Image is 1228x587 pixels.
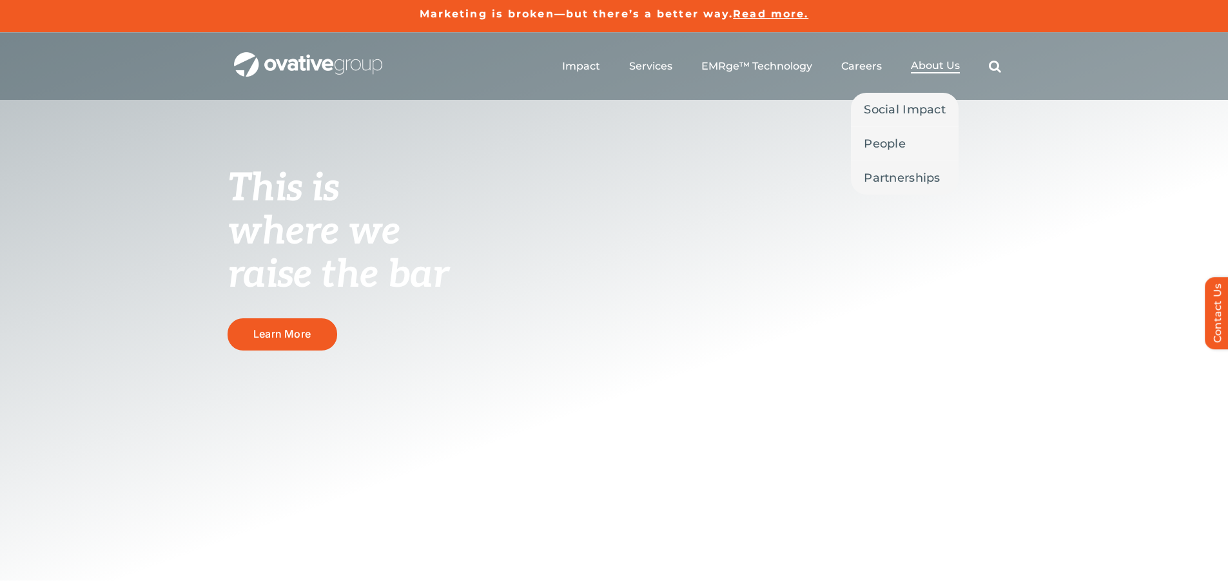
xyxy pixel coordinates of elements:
[234,51,382,63] a: OG_Full_horizontal_WHT
[989,60,1001,73] a: Search
[228,318,337,350] a: Learn More
[851,93,959,126] a: Social Impact
[911,59,960,72] span: About Us
[851,127,959,160] a: People
[841,60,882,73] a: Careers
[733,8,808,20] a: Read more.
[851,161,959,195] a: Partnerships
[253,328,311,340] span: Learn More
[228,166,340,212] span: This is
[911,59,960,73] a: About Us
[562,60,600,73] a: Impact
[228,209,449,298] span: where we raise the bar
[420,8,734,20] a: Marketing is broken—but there’s a better way.
[864,135,906,153] span: People
[562,46,1001,87] nav: Menu
[629,60,672,73] a: Services
[864,101,946,119] span: Social Impact
[864,169,940,187] span: Partnerships
[701,60,812,73] a: EMRge™ Technology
